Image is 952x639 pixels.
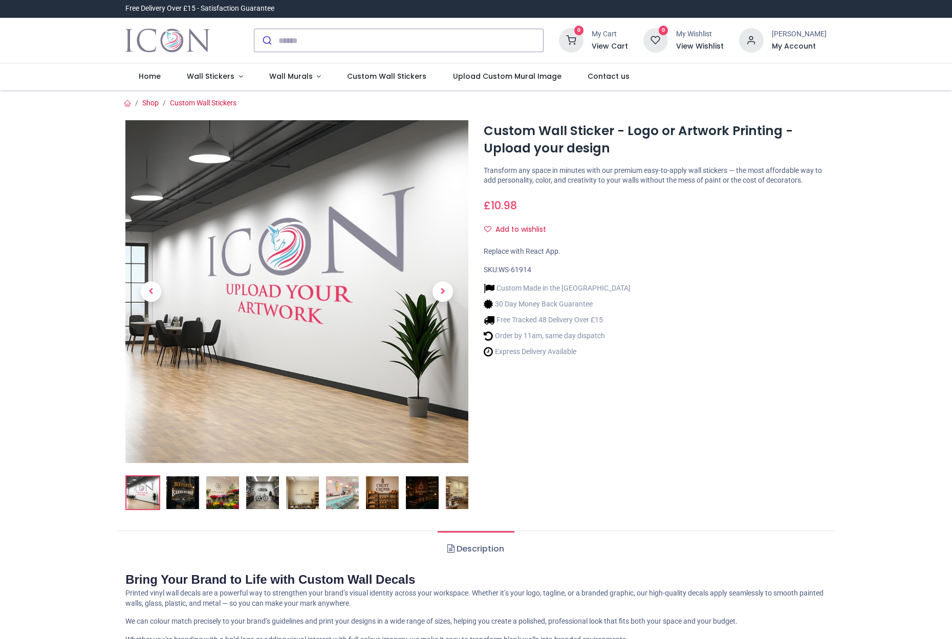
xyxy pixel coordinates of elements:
span: Next [432,281,453,302]
span: Wall Stickers [187,71,234,81]
a: Next [417,172,468,412]
div: SKU: [484,265,827,275]
img: Custom Wall Sticker - Logo or Artwork Printing - Upload your design [326,476,359,509]
img: Icon Wall Stickers [125,26,210,55]
button: Add to wishlistAdd to wishlist [484,221,555,238]
span: 10.98 [491,198,517,213]
li: Free Tracked 48 Delivery Over £15 [484,315,631,325]
img: Custom Wall Sticker - Logo or Artwork Printing - Upload your design [126,476,159,509]
sup: 0 [659,26,668,35]
div: My Wishlist [676,29,724,39]
a: Description [438,531,514,567]
p: Printed vinyl wall decals are a powerful way to strengthen your brand’s visual identity across yo... [125,588,827,608]
img: Custom Wall Sticker - Logo or Artwork Printing - Upload your design [125,120,468,463]
li: Express Delivery Available [484,346,631,357]
i: Add to wishlist [484,226,491,233]
span: Custom Wall Stickers [347,71,426,81]
li: 30 Day Money Back Guarantee [484,299,631,310]
img: Custom Wall Sticker - Logo or Artwork Printing - Upload your design [366,476,399,509]
span: Wall Murals [269,71,313,81]
a: Logo of Icon Wall Stickers [125,26,210,55]
a: Previous [125,172,177,412]
a: View Cart [592,41,628,52]
a: 0 [559,36,583,44]
span: Previous [141,281,161,302]
button: Submit [254,29,278,52]
a: 0 [643,36,668,44]
a: View Wishlist [676,41,724,52]
span: £ [484,198,517,213]
img: Custom Wall Sticker - Logo or Artwork Printing - Upload your design [206,476,239,509]
a: Shop [142,99,159,107]
h1: Custom Wall Sticker - Logo or Artwork Printing - Upload your design [484,122,827,158]
img: Custom Wall Sticker - Logo or Artwork Printing - Upload your design [406,476,439,509]
li: Custom Made in the [GEOGRAPHIC_DATA] [484,283,631,294]
a: Custom Wall Stickers [170,99,236,107]
a: My Account [772,41,827,52]
sup: 0 [574,26,584,35]
img: Custom Wall Sticker - Logo or Artwork Printing - Upload your design [446,476,479,509]
strong: Bring Your Brand to Life with Custom Wall Decals [125,572,415,586]
img: Custom Wall Sticker - Logo or Artwork Printing - Upload your design [166,476,199,509]
span: Upload Custom Mural Image [453,71,561,81]
div: Replace with React App. [484,247,827,257]
a: Wall Murals [256,63,334,90]
div: [PERSON_NAME] [772,29,827,39]
span: Home [139,71,161,81]
span: Contact us [588,71,630,81]
p: Transform any space in minutes with our premium easy-to-apply wall stickers — the most affordable... [484,166,827,186]
p: We can colour match precisely to your brand’s guidelines and print your designs in a wide range o... [125,616,827,627]
iframe: Customer reviews powered by Trustpilot [612,4,827,14]
img: Custom Wall Sticker - Logo or Artwork Printing - Upload your design [286,476,319,509]
span: WS-61914 [499,266,531,274]
li: Order by 11am, same day dispatch [484,330,631,341]
img: Custom Wall Sticker - Logo or Artwork Printing - Upload your design [246,476,279,509]
div: Free Delivery Over £15 - Satisfaction Guarantee [125,4,274,14]
a: Wall Stickers [174,63,256,90]
div: My Cart [592,29,628,39]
